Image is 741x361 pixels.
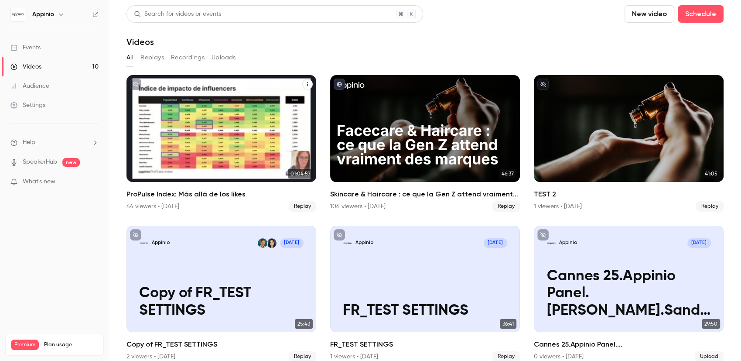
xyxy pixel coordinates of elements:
li: TEST 2 [534,75,724,212]
button: All [126,51,133,65]
button: Replays [140,51,164,65]
span: [DATE] [484,238,507,248]
h2: Skincare & Haircare : ce que la Gen Z attend vraiment des marques [330,189,520,199]
span: Help [23,138,35,147]
button: New video [625,5,674,23]
span: 41:05 [702,169,720,179]
div: Events [10,43,41,52]
div: Settings [10,101,45,110]
button: Uploads [212,51,236,65]
div: Search for videos or events [134,10,221,19]
a: 46:37Skincare & Haircare : ce que la Gen Z attend vraiment des marques106 viewers • [DATE]Replay [330,75,520,212]
span: 36:41 [500,319,516,329]
a: 01:04:59ProPulse Index: Más allá de los likes44 viewers • [DATE]Replay [126,75,316,212]
img: Copy of FR_TEST SETTINGS [139,238,149,248]
h2: Copy of FR_TEST SETTINGS [126,339,316,350]
div: 44 viewers • [DATE] [126,202,179,211]
button: Recordings [171,51,205,65]
img: Appinio [11,7,25,21]
button: unpublished [537,79,549,90]
p: Cannes 25.Appinio Panel.[PERSON_NAME].Sandrine.Heiko.[PERSON_NAME] [546,268,710,320]
span: Replay [696,201,724,212]
span: 25:43 [295,319,313,329]
img: FR_TEST SETTINGS [343,238,352,248]
span: Premium [11,340,39,350]
button: unpublished [130,229,141,241]
span: Plan usage [44,341,98,348]
li: ProPulse Index: Más allá de los likes [126,75,316,212]
p: Copy of FR_TEST SETTINGS [139,285,303,320]
li: Skincare & Haircare : ce que la Gen Z attend vraiment des marques [330,75,520,212]
a: 41:05TEST 21 viewers • [DATE]Replay [534,75,724,212]
a: SpeakerHub [23,158,57,167]
h2: Cannes 25.Appinio Panel.[PERSON_NAME].Sandrine.Heiko.[PERSON_NAME] [534,339,724,350]
button: published [334,79,345,90]
iframe: Noticeable Trigger [88,178,99,186]
h1: Videos [126,37,154,47]
span: [DATE] [687,238,711,248]
img: Cannes 25.Appinio Panel.Louise.Sandrine.Heiko.Christine [546,238,556,248]
span: Replay [492,201,520,212]
h2: ProPulse Index: Más allá de los likes [126,189,316,199]
h2: FR_TEST SETTINGS [330,339,520,350]
p: Appinio [355,240,373,246]
div: 1 viewers • [DATE] [330,352,378,361]
img: Valérie Rager-Brossard [258,238,267,248]
span: 46:37 [499,169,516,179]
div: 1 viewers • [DATE] [534,202,582,211]
button: unpublished [334,229,345,241]
button: unpublished [130,79,141,90]
div: 106 viewers • [DATE] [330,202,386,211]
h6: Appinio [32,10,54,19]
span: 29:50 [702,319,720,329]
h2: TEST 2 [534,189,724,199]
p: FR_TEST SETTINGS [343,303,507,320]
button: unpublished [537,229,549,241]
div: 0 viewers • [DATE] [534,352,584,361]
span: 01:04:59 [288,169,313,179]
p: Appinio [559,240,577,246]
div: Videos [10,62,41,71]
span: What's new [23,177,55,186]
img: Lola Gille [267,238,277,248]
section: Videos [126,5,724,356]
div: 2 viewers • [DATE] [126,352,175,361]
button: Schedule [678,5,724,23]
li: help-dropdown-opener [10,138,99,147]
span: [DATE] [280,238,304,248]
div: Audience [10,82,49,90]
p: Appinio [152,240,170,246]
span: Replay [289,201,316,212]
span: new [62,158,80,167]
